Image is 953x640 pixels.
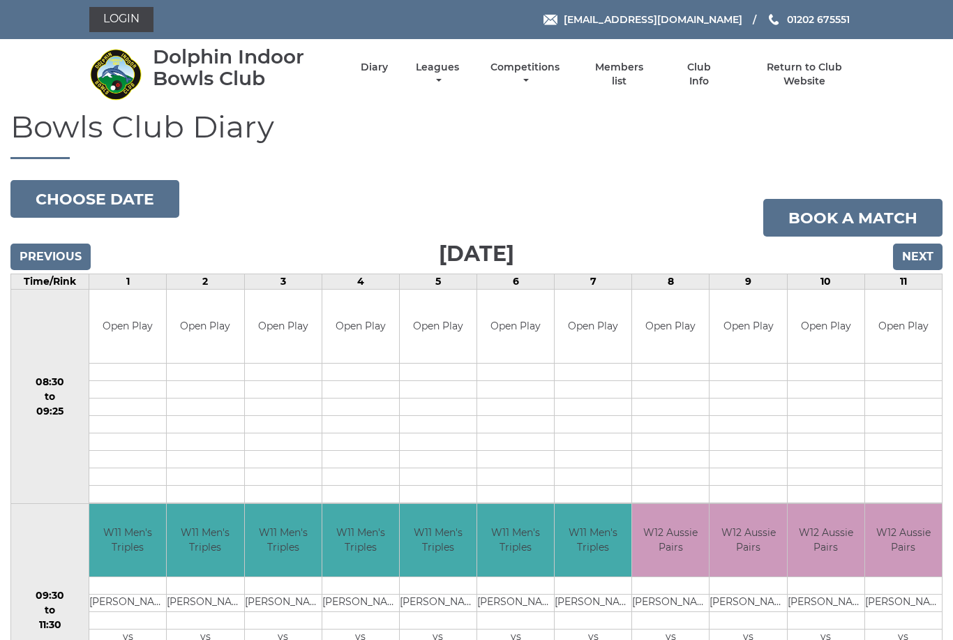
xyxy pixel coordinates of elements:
td: 6 [477,274,555,290]
input: Next [893,244,943,270]
td: 8 [632,274,710,290]
td: [PERSON_NAME] [245,595,322,612]
td: Open Play [632,290,709,363]
td: W12 Aussie Pairs [710,504,786,577]
a: Diary [361,61,388,74]
td: [PERSON_NAME] [477,595,554,612]
td: Open Play [865,290,942,363]
div: Dolphin Indoor Bowls Club [153,46,336,89]
td: W11 Men's Triples [555,504,631,577]
span: 01202 675551 [787,13,850,26]
td: [PERSON_NAME] [322,595,399,612]
td: W11 Men's Triples [245,504,322,577]
a: Return to Club Website [746,61,864,88]
td: 9 [710,274,787,290]
h1: Bowls Club Diary [10,110,943,159]
td: W11 Men's Triples [167,504,243,577]
a: Members list [587,61,652,88]
img: Phone us [769,14,779,25]
input: Previous [10,244,91,270]
span: [EMAIL_ADDRESS][DOMAIN_NAME] [564,13,742,26]
td: W11 Men's Triples [322,504,399,577]
td: 7 [555,274,632,290]
td: W12 Aussie Pairs [865,504,942,577]
td: [PERSON_NAME] [710,595,786,612]
td: [PERSON_NAME] [865,595,942,612]
td: [PERSON_NAME] [167,595,243,612]
td: [PERSON_NAME] [89,595,166,612]
img: Email [543,15,557,25]
a: Leagues [412,61,463,88]
td: W12 Aussie Pairs [788,504,864,577]
td: [PERSON_NAME] [632,595,709,612]
a: Login [89,7,153,32]
td: W11 Men's Triples [400,504,476,577]
td: 5 [399,274,476,290]
a: Club Info [676,61,721,88]
td: Time/Rink [11,274,89,290]
td: 2 [167,274,244,290]
td: W11 Men's Triples [89,504,166,577]
a: Book a match [763,199,943,237]
td: Open Play [555,290,631,363]
td: Open Play [788,290,864,363]
td: [PERSON_NAME] [400,595,476,612]
td: 08:30 to 09:25 [11,290,89,504]
td: Open Play [245,290,322,363]
img: Dolphin Indoor Bowls Club [89,48,142,101]
td: Open Play [400,290,476,363]
td: Open Play [477,290,554,363]
td: Open Play [710,290,786,363]
td: W11 Men's Triples [477,504,554,577]
button: Choose date [10,180,179,218]
td: 4 [322,274,399,290]
td: 11 [864,274,942,290]
td: 1 [89,274,167,290]
a: Phone us 01202 675551 [767,12,850,27]
a: Competitions [487,61,563,88]
a: Email [EMAIL_ADDRESS][DOMAIN_NAME] [543,12,742,27]
td: Open Play [167,290,243,363]
td: [PERSON_NAME] [788,595,864,612]
td: Open Play [322,290,399,363]
td: [PERSON_NAME] [555,595,631,612]
td: 3 [244,274,322,290]
td: Open Play [89,290,166,363]
td: 10 [787,274,864,290]
td: W12 Aussie Pairs [632,504,709,577]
